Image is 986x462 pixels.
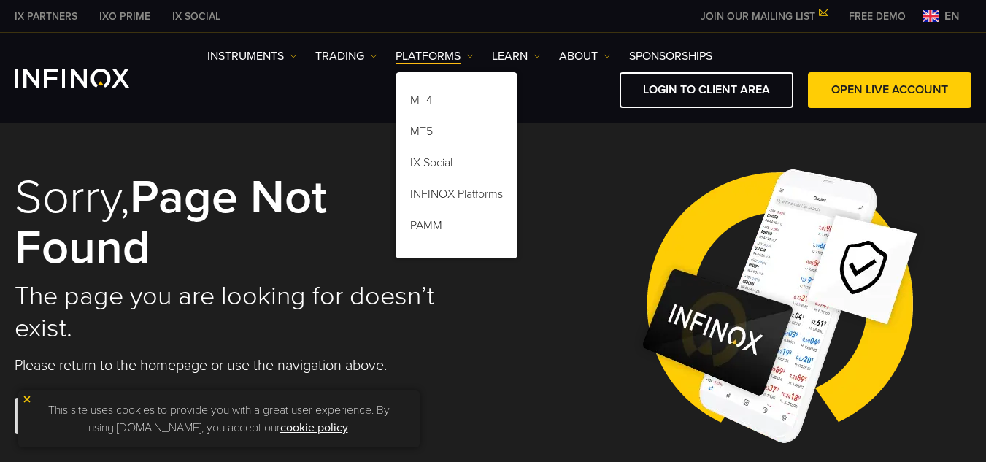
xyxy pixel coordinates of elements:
[161,9,231,24] a: INFINOX
[492,47,541,65] a: Learn
[559,47,611,65] a: ABOUT
[690,10,838,23] a: JOIN OUR MAILING LIST
[15,398,173,434] a: INFINOX HOMEPAGE
[207,47,297,65] a: Instruments
[15,280,474,344] h2: The page you are looking for doesn’t exist.
[15,169,327,276] strong: page not found
[838,9,917,24] a: INFINOX MENU
[26,398,412,440] p: This site uses cookies to provide you with a great user experience. By using [DOMAIN_NAME], you a...
[396,212,517,244] a: PAMM
[88,9,161,24] a: INFINOX
[629,47,712,65] a: SPONSORSHIPS
[808,72,971,108] a: OPEN LIVE ACCOUNT
[280,420,348,435] a: cookie policy
[620,72,793,108] a: LOGIN TO CLIENT AREA
[396,181,517,212] a: INFINOX Platforms
[939,7,966,25] span: en
[315,47,377,65] a: TRADING
[396,118,517,150] a: MT5
[396,150,517,181] a: IX Social
[396,47,474,65] a: PLATFORMS
[396,87,517,118] a: MT4
[22,394,32,404] img: yellow close icon
[4,9,88,24] a: INFINOX
[15,355,474,376] p: Please return to the homepage or use the navigation above.
[15,69,163,88] a: INFINOX Logo
[15,173,474,273] h1: Sorry,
